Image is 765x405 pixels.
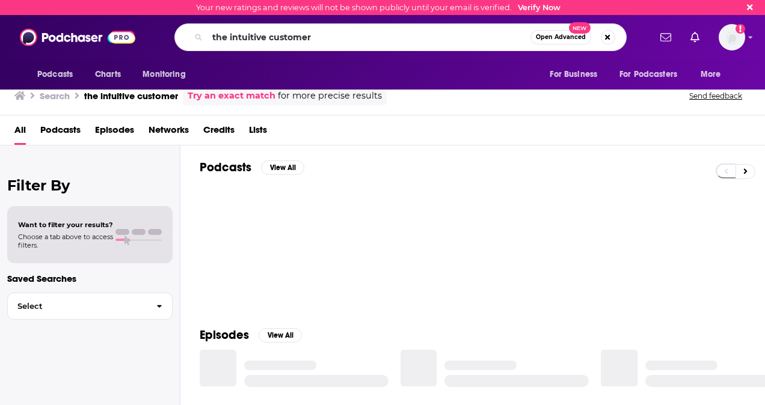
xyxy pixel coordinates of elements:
span: Podcasts [37,66,73,83]
input: Search podcasts, credits, & more... [207,28,530,47]
a: EpisodesView All [200,327,302,343]
button: open menu [541,63,612,86]
button: Send feedback [686,91,746,101]
button: open menu [612,63,695,86]
button: open menu [134,63,201,86]
button: open menu [692,63,736,86]
img: User Profile [719,24,745,50]
a: Credits [203,120,235,145]
span: Monitoring [143,66,185,83]
h3: the intuitive customer [84,90,178,102]
a: All [14,120,26,145]
a: Episodes [95,120,134,145]
p: Saved Searches [7,273,173,284]
a: PodcastsView All [200,160,304,175]
a: Podcasts [40,120,81,145]
h2: Filter By [7,177,173,194]
img: Podchaser - Follow, Share and Rate Podcasts [20,26,135,49]
a: Try an exact match [188,89,275,103]
a: Show notifications dropdown [686,27,704,47]
div: Search podcasts, credits, & more... [174,23,627,51]
a: Networks [149,120,189,145]
svg: Email not verified [736,24,745,34]
span: Choose a tab above to access filters. [18,233,113,249]
a: Charts [87,63,128,86]
h3: Search [40,90,70,102]
button: open menu [29,63,88,86]
a: Show notifications dropdown [656,27,676,47]
button: Open AdvancedNew [530,30,591,44]
button: Show profile menu [719,24,745,50]
button: View All [261,160,304,175]
span: Charts [95,66,121,83]
h2: Podcasts [200,160,251,175]
button: View All [259,328,302,343]
button: Select [7,293,173,320]
span: Logged in as jbarbour [719,24,745,50]
span: Want to filter your results? [18,221,113,229]
span: For Podcasters [619,66,677,83]
span: Select [8,302,147,310]
span: Open Advanced [536,34,586,40]
span: for more precise results [278,89,382,103]
span: For Business [550,66,597,83]
h2: Episodes [200,327,249,343]
div: Your new ratings and reviews will not be shown publicly until your email is verified. [196,3,561,12]
a: Lists [249,120,267,145]
a: Verify Now [518,3,561,12]
span: More [701,66,721,83]
span: New [569,22,591,34]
